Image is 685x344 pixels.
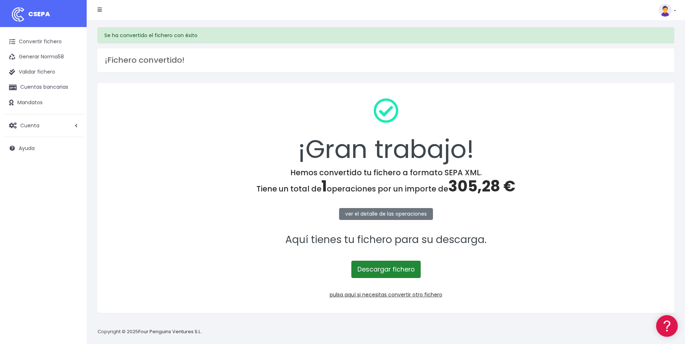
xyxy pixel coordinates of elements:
[659,4,672,17] img: profile
[321,176,327,197] span: 1
[97,27,674,43] div: Se ha convertido el fichero con éxito
[448,176,515,197] span: 305,28 €
[97,328,203,336] p: Copyright © 2025 .
[4,34,83,49] a: Convertir fichero
[107,92,665,168] div: ¡Gran trabajo!
[28,9,50,18] span: CSEPA
[107,168,665,195] h4: Hemos convertido tu fichero a formato SEPA XML. Tiene un total de operaciones por un importe de
[138,328,201,335] a: Four Penguins Ventures S.L.
[107,232,665,248] p: Aquí tienes tu fichero para su descarga.
[351,261,421,278] a: Descargar fichero
[4,49,83,65] a: Generar Norma58
[4,141,83,156] a: Ayuda
[339,208,433,220] a: ver el detalle de las operaciones
[330,291,442,298] a: pulsa aquí si necesitas convertir otro fichero
[4,80,83,95] a: Cuentas bancarias
[19,145,35,152] span: Ayuda
[9,5,27,23] img: logo
[20,122,39,129] span: Cuenta
[4,65,83,80] a: Validar fichero
[4,118,83,133] a: Cuenta
[4,95,83,110] a: Mandatos
[105,56,667,65] h3: ¡Fichero convertido!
